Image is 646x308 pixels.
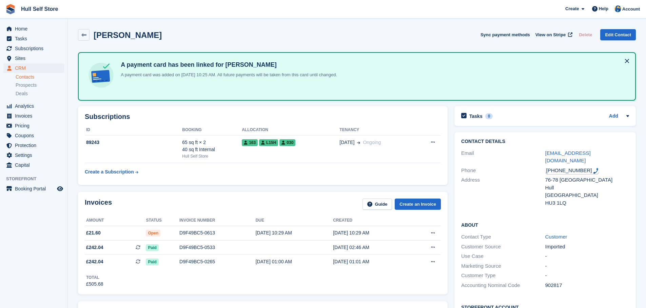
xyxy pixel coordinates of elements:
h2: Tasks [469,113,483,119]
a: Contacts [16,74,64,80]
div: Address [461,176,545,207]
a: menu [3,131,64,140]
a: menu [3,121,64,130]
span: Account [622,6,640,13]
div: Customer Source [461,243,545,251]
div: D9F49BC5-0533 [179,244,256,251]
h2: Invoices [85,199,112,210]
span: CRM [15,63,56,73]
h2: Subscriptions [85,113,441,121]
div: Create a Subscription [85,168,134,176]
a: menu [3,63,64,73]
div: Call: +447476809487 [545,167,599,174]
a: menu [3,24,64,34]
div: 902817 [545,282,629,289]
div: - [545,272,629,280]
a: menu [3,44,64,53]
span: £242.04 [86,258,103,265]
div: [DATE] 10:29 AM [256,229,333,237]
a: menu [3,34,64,43]
th: Booking [182,125,242,136]
span: Settings [15,150,56,160]
span: Analytics [15,101,56,111]
span: Booking Portal [15,184,56,193]
span: £21.60 [86,229,101,237]
div: Use Case [461,252,545,260]
a: menu [3,54,64,63]
h2: About [461,221,629,228]
span: View on Stripe [535,32,566,38]
th: Status [146,215,179,226]
span: £242.04 [86,244,103,251]
span: Tasks [15,34,56,43]
div: D9F49BC5-0613 [179,229,256,237]
a: Prospects [16,82,64,89]
span: Deals [16,90,28,97]
span: Sites [15,54,56,63]
div: Total [86,274,103,281]
a: Guide [363,199,392,210]
th: Allocation [242,125,339,136]
span: Help [599,5,608,12]
img: Hull Self Store [614,5,621,12]
div: Marketing Source [461,262,545,270]
button: Sync payment methods [481,29,530,40]
a: Deals [16,90,64,97]
h4: A payment card has been linked for [PERSON_NAME] [118,61,337,69]
img: stora-icon-8386f47178a22dfd0bd8f6a31ec36ba5ce8667c1dd55bd0f319d3a0aa187defe.svg [5,4,16,14]
a: menu [3,184,64,193]
span: Pricing [15,121,56,130]
div: 65 sq ft × 2 40 sq ft Internal [182,139,242,153]
th: Tenancy [339,125,415,136]
span: Ongoing [363,140,381,145]
div: Contact Type [461,233,545,241]
div: Imported [545,243,629,251]
div: D9F49BC5-0265 [179,258,256,265]
div: Hull Self Store [182,153,242,159]
a: menu [3,101,64,111]
span: Coupons [15,131,56,140]
span: Capital [15,160,56,170]
div: Email [461,149,545,165]
div: HU3 1LQ [545,199,629,207]
span: 163 [242,139,258,146]
div: [DATE] 02:46 AM [333,244,410,251]
span: Paid [146,259,158,265]
div: Accounting Nominal Code [461,282,545,289]
span: Invoices [15,111,56,121]
p: A payment card was added on [DATE] 10:25 AM. All future payments will be taken from this card unt... [118,71,337,78]
a: menu [3,111,64,121]
span: Home [15,24,56,34]
div: 76-78 [GEOGRAPHIC_DATA] [545,176,629,184]
a: Customer [545,234,567,240]
a: Edit Contact [600,29,636,40]
div: 0 [485,113,493,119]
h2: [PERSON_NAME] [94,30,162,40]
a: View on Stripe [533,29,574,40]
div: [DATE] 01:01 AM [333,258,410,265]
span: Open [146,230,160,237]
div: - [545,252,629,260]
div: Phone [461,167,545,174]
th: Due [256,215,333,226]
span: Storefront [6,176,67,182]
div: 89243 [85,139,182,146]
img: hfpfyWBK5wQHBAGPgDf9c6qAYOxxMAAAAASUVORK5CYII= [593,168,599,174]
div: Hull [545,184,629,192]
a: menu [3,150,64,160]
div: [GEOGRAPHIC_DATA] [545,191,629,199]
a: [EMAIL_ADDRESS][DOMAIN_NAME] [545,150,591,164]
span: L15H [259,139,278,146]
span: Paid [146,244,158,251]
div: [DATE] 10:29 AM [333,229,410,237]
div: - [545,262,629,270]
th: Invoice number [179,215,256,226]
div: [DATE] 01:00 AM [256,258,333,265]
span: Subscriptions [15,44,56,53]
h2: Contact Details [461,139,629,144]
a: Hull Self Store [18,3,61,15]
a: Add [609,112,618,120]
a: Create a Subscription [85,166,138,178]
a: menu [3,160,64,170]
button: Delete [576,29,595,40]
